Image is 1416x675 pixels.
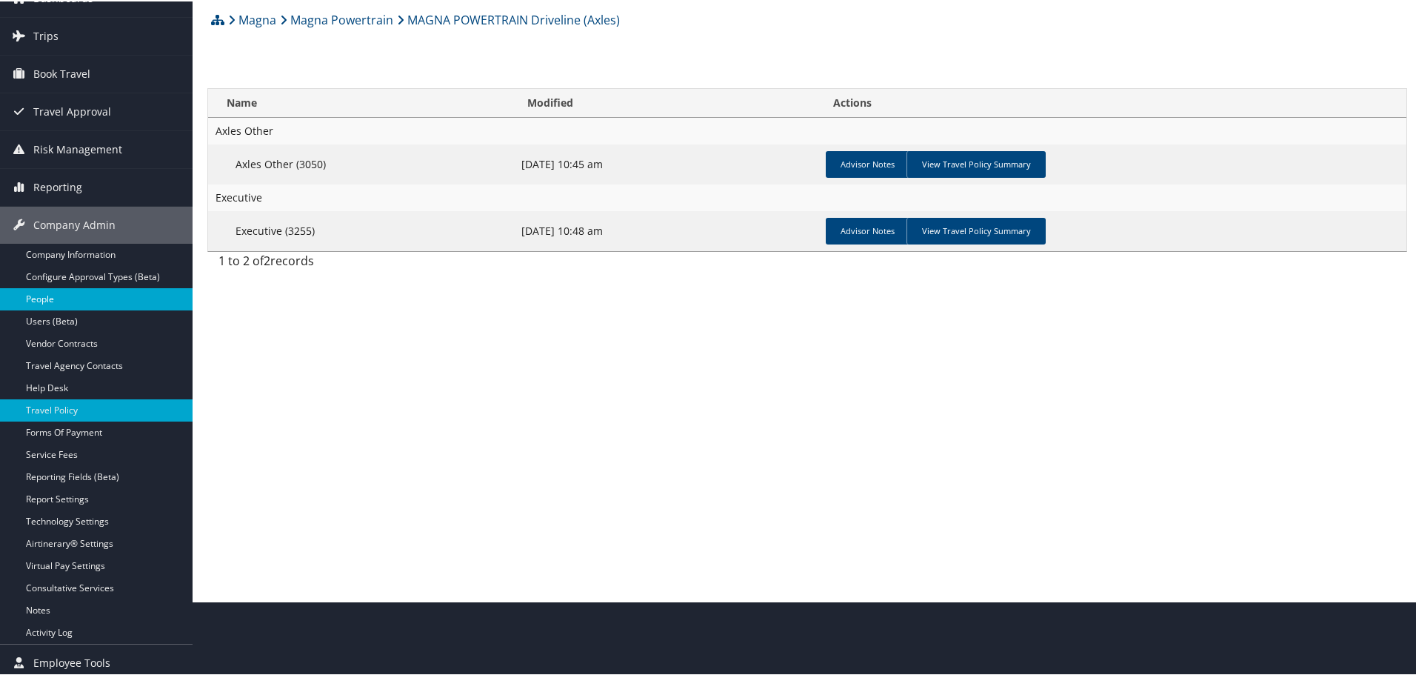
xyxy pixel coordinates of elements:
th: Modified: activate to sort column ascending [514,87,820,116]
span: Travel Approval [33,92,111,129]
span: Risk Management [33,130,122,167]
span: Book Travel [33,54,90,91]
div: 1 to 2 of records [218,250,496,276]
th: Actions [820,87,1406,116]
td: Executive (3255) [208,210,514,250]
a: View Travel Policy Summary [906,216,1046,243]
a: Magna [228,4,276,33]
a: MAGNA POWERTRAIN Driveline (Axles) [397,4,620,33]
a: View Travel Policy Summary [906,150,1046,176]
a: Magna Powertrain [280,4,393,33]
a: Advisor Notes [826,150,909,176]
span: 2 [264,251,270,267]
span: Company Admin [33,205,116,242]
td: Axles Other [208,116,1406,143]
td: Axles Other (3050) [208,143,514,183]
td: [DATE] 10:45 am [514,143,820,183]
td: [DATE] 10:48 am [514,210,820,250]
span: Reporting [33,167,82,205]
a: Advisor Notes [826,216,909,243]
span: Trips [33,16,59,53]
td: Executive [208,183,1406,210]
th: Name: activate to sort column ascending [208,87,514,116]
